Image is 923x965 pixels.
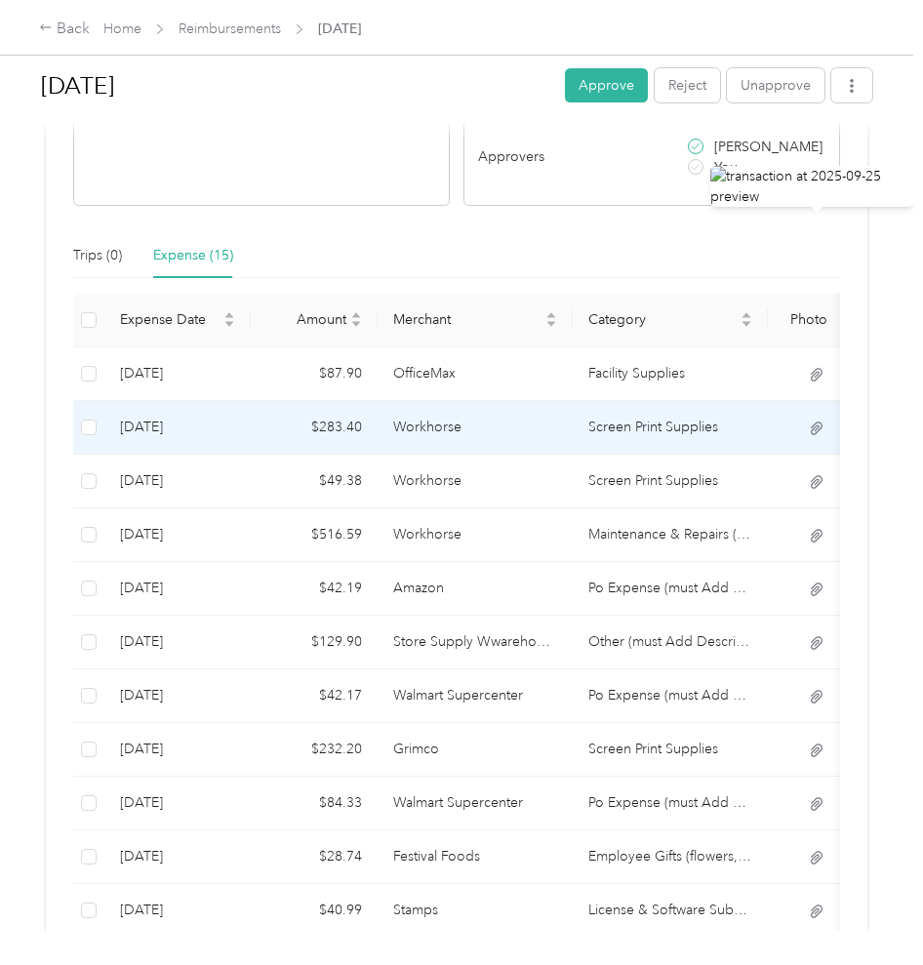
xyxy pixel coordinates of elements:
td: Employee Gifts (flowers, Cards, Goodies, Etc) [573,830,768,884]
td: Other (must Add Description Of Expense In Notes) [573,616,768,669]
td: $84.33 [251,777,378,830]
button: Unapprove [727,68,824,102]
span: Merchant [393,311,542,328]
span: Category [588,311,737,328]
td: $232.20 [251,723,378,777]
td: Amazon [378,562,573,616]
a: Home [103,20,141,37]
span: caret-down [545,318,557,330]
img: transaction at 2025-09-25 preview [710,166,913,207]
span: [PERSON_NAME] [714,137,823,157]
td: $28.74 [251,830,378,884]
th: Expense Date [104,294,251,347]
td: Maintenance & Repairs (not Van) [573,508,768,562]
a: Reimbursements [179,20,281,37]
td: 9-12-2025 [104,777,251,830]
th: Photo [768,294,865,347]
td: $129.90 [251,616,378,669]
button: Approve [565,68,648,102]
td: $40.99 [251,884,378,938]
td: Workhorse [378,455,573,508]
td: $516.59 [251,508,378,562]
div: Trips (0) [73,245,122,266]
td: Po Expense (must Add Po# In Notes, If Known) [573,777,768,830]
td: Grimco [378,723,573,777]
td: Workhorse [378,401,573,455]
td: 9-23-2025 [104,508,251,562]
td: Walmart Supercenter [378,777,573,830]
td: Screen Print Supplies [573,723,768,777]
span: caret-down [741,318,752,330]
td: Workhorse [378,508,573,562]
td: OfficeMax [378,347,573,401]
td: 9-16-2025 [104,723,251,777]
span: caret-up [350,309,362,321]
td: 9-12-2025 [104,830,251,884]
td: Screen Print Supplies [573,455,768,508]
td: Po Expense (must Add Po# In Notes, If Known) [573,562,768,616]
span: caret-up [838,309,850,321]
iframe: Everlance-gr Chat Button Frame [814,856,923,965]
td: 9-19-2025 [104,616,251,669]
div: Expense (15) [153,245,233,266]
td: Facility Supplies [573,347,768,401]
td: 9-25-2025 [104,455,251,508]
span: Amount [266,311,346,328]
td: Festival Foods [378,830,573,884]
span: caret-down [350,318,362,330]
span: Approvers [478,146,544,167]
td: Po Expense (must Add Po# In Notes, If Known) [573,669,768,723]
span: caret-up [545,309,557,321]
h1: Sep 2025 [41,62,551,109]
button: Reject [655,68,720,102]
span: [DATE] [318,19,361,39]
td: $87.90 [251,347,378,401]
span: You [714,157,738,178]
td: $42.19 [251,562,378,616]
td: $283.40 [251,401,378,455]
td: Store Supply Wwarehouse [378,616,573,669]
td: License & Software Subscriptions [573,884,768,938]
th: Amount [251,294,378,347]
span: caret-down [838,318,850,330]
th: Category [573,294,768,347]
th: Merchant [378,294,573,347]
td: Screen Print Supplies [573,401,768,455]
td: 9-11-2025 [104,884,251,938]
span: caret-up [741,309,752,321]
td: 9-26-2025 [104,347,251,401]
td: Walmart Supercenter [378,669,573,723]
span: caret-down [223,318,235,330]
td: 9-19-2025 [104,669,251,723]
td: $49.38 [251,455,378,508]
td: Stamps [378,884,573,938]
td: 9-25-2025 [104,401,251,455]
td: $42.17 [251,669,378,723]
span: Photo [783,311,834,328]
div: Back [39,18,90,41]
td: 9-19-2025 [104,562,251,616]
span: Expense Date [120,311,220,328]
span: caret-up [223,309,235,321]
